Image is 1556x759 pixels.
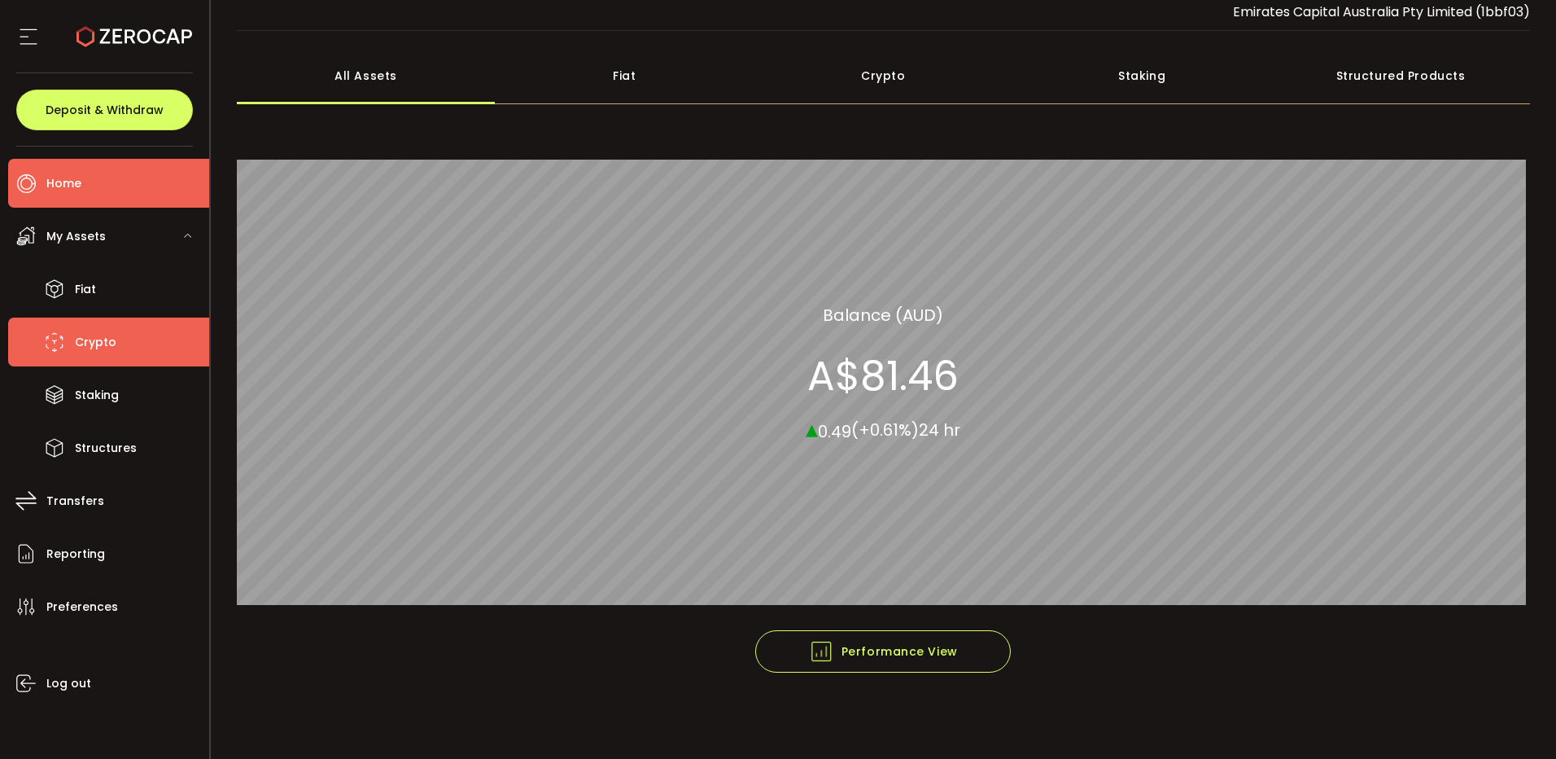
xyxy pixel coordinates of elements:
[75,278,96,301] span: Fiat
[919,419,960,441] span: 24 hr
[495,47,754,104] div: Fiat
[75,384,119,407] span: Staking
[46,542,105,566] span: Reporting
[806,410,818,445] span: ▴
[16,90,193,130] button: Deposit & Withdraw
[809,639,958,664] span: Performance View
[46,104,164,116] span: Deposit & Withdraw
[823,302,943,327] section: Balance (AUD)
[46,595,118,619] span: Preferences
[46,672,91,695] span: Log out
[754,47,1012,104] div: Crypto
[1233,2,1530,21] span: Emirates Capital Australia Pty Limited (1bbf03)
[1271,47,1530,104] div: Structured Products
[1475,681,1556,759] iframe: Chat Widget
[46,172,81,195] span: Home
[46,225,106,248] span: My Assets
[1012,47,1271,104] div: Staking
[75,331,116,354] span: Crypto
[46,489,104,513] span: Transfers
[818,419,851,442] span: 0.49
[75,437,137,460] span: Structures
[237,47,496,104] div: All Assets
[851,419,919,441] span: (+0.61%)
[755,630,1011,673] button: Performance View
[807,351,959,400] section: A$81.46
